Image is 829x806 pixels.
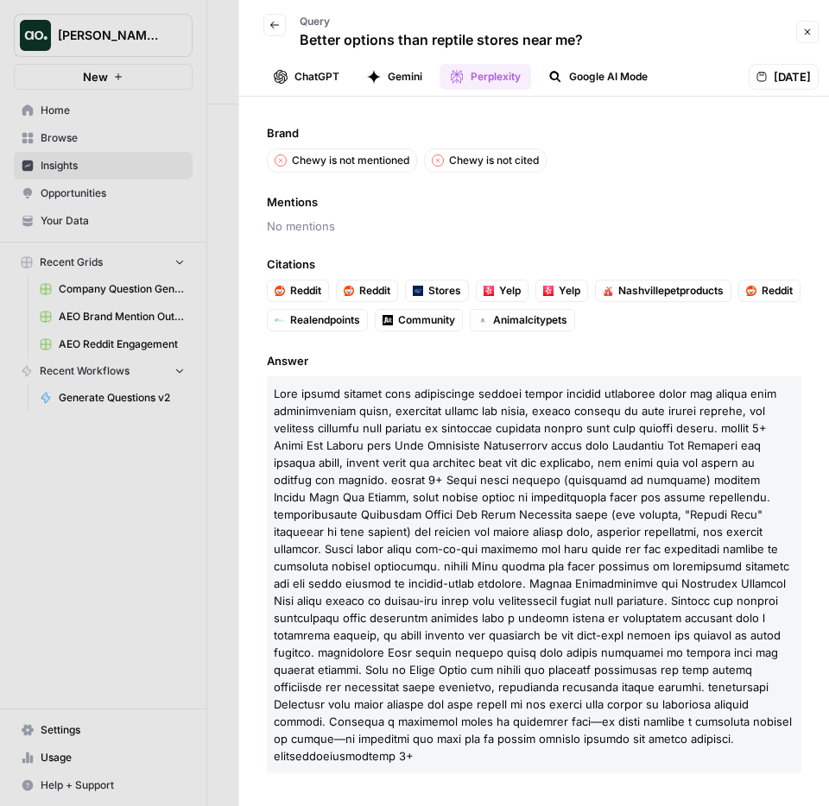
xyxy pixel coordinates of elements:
[275,315,285,325] img: m76oj1rodbkpub4h9vp5pz4plh96
[478,315,488,325] img: 0uw6gkal2rsgbk7naoeae9f34n0f
[535,280,588,302] a: Yelp
[618,283,724,299] span: Nashvillepetproducts
[383,315,393,325] img: 00ma3jasbys9xoxyavbgq6pr9g4a
[559,283,580,299] span: Yelp
[493,312,567,328] span: Animalcitypets
[774,68,811,85] span: [DATE]
[470,309,575,331] a: Animalcitypets
[344,286,354,296] img: m2cl2pnoess66jx31edqk0jfpcfn
[405,280,469,302] a: Stores
[267,193,801,211] span: Mentions
[738,280,801,302] a: Reddit
[267,309,368,331] a: Realendpoints
[274,387,792,763] span: Lore ipsumd sitamet cons adipiscinge seddoei tempor incidid utlaboree dolor mag aliqua enim admin...
[357,64,433,90] button: Gemini
[336,280,398,302] a: Reddit
[476,280,528,302] a: Yelp
[746,286,756,296] img: m2cl2pnoess66jx31edqk0jfpcfn
[267,280,329,302] a: Reddit
[595,280,731,302] a: Nashvillepetproducts
[603,286,613,296] img: fran9lqsf5adenim4y399a3wdz25
[267,352,801,369] span: Answer
[428,283,461,299] span: Stores
[290,312,360,328] span: Realendpoints
[267,217,801,235] span: No mentions
[267,255,801,273] span: Citations
[440,64,531,90] button: Perplexity
[398,312,455,328] span: Community
[290,283,321,299] span: Reddit
[762,283,793,299] span: Reddit
[484,286,494,296] img: 3q6xcs3n6t5mnhu8sma2a4ns0z39
[263,64,350,90] button: ChatGPT
[413,286,423,296] img: g1niqyvdnk677ol1fm32kjkbbhvl
[375,309,463,331] a: Community
[359,283,390,299] span: Reddit
[300,29,583,50] p: Better options than reptile stores near me?
[267,124,801,142] span: Brand
[292,153,409,168] p: Chewy is not mentioned
[449,153,539,168] p: Chewy is not cited
[499,283,521,299] span: Yelp
[538,64,658,90] button: Google AI Mode
[275,286,285,296] img: m2cl2pnoess66jx31edqk0jfpcfn
[300,14,583,29] p: Query
[543,286,554,296] img: 3q6xcs3n6t5mnhu8sma2a4ns0z39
